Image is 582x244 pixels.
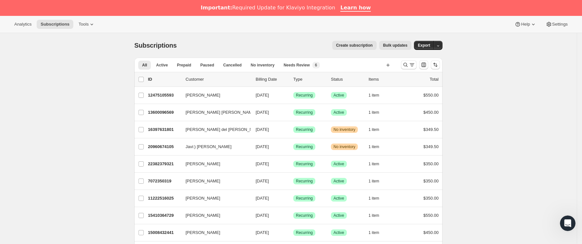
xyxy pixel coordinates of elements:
p: 16397631801 [148,126,180,133]
button: 1 item [369,91,386,100]
button: Create subscription [332,41,377,50]
span: [DATE] [256,196,269,201]
span: 1 item [369,196,379,201]
span: Create subscription [336,43,373,48]
span: $450.00 [423,110,439,115]
button: Settings [542,20,572,29]
span: $350.00 [423,179,439,183]
span: 1 item [369,213,379,218]
div: Type [293,76,326,83]
p: 13600096569 [148,109,180,116]
span: 6 [315,63,317,68]
button: [PERSON_NAME] [182,176,247,186]
button: Crear vista nueva [383,61,393,70]
p: Status [331,76,363,83]
span: [PERSON_NAME] [186,92,220,99]
span: [PERSON_NAME] [186,229,220,236]
span: [DATE] [256,213,269,218]
span: $350.00 [423,196,439,201]
span: Analytics [14,22,31,27]
span: Paused [200,63,214,68]
span: Active [333,93,344,98]
span: [PERSON_NAME] [186,161,220,167]
span: Settings [552,22,568,27]
span: $349.50 [423,127,439,132]
p: 15410364729 [148,212,180,219]
p: 20960674105 [148,144,180,150]
span: [PERSON_NAME] del [PERSON_NAME] [PERSON_NAME] [186,126,299,133]
span: $350.00 [423,161,439,166]
p: Customer [186,76,250,83]
button: Tools [75,20,99,29]
div: 16397631801[PERSON_NAME] del [PERSON_NAME] [PERSON_NAME][DATE]LogradoRecurringAdvertenciaNo inven... [148,125,439,134]
span: Active [333,213,344,218]
span: $450.00 [423,230,439,235]
span: [DATE] [256,110,269,115]
div: 7072350319[PERSON_NAME][DATE]LogradoRecurringLogradoActive1 item$350.00 [148,177,439,186]
button: [PERSON_NAME] del [PERSON_NAME] [PERSON_NAME] [182,124,247,135]
button: 1 item [369,142,386,151]
span: Tools [79,22,89,27]
span: Recurring [296,196,313,201]
div: 15008432441[PERSON_NAME][DATE]LogradoRecurringLogradoActive1 item$450.00 [148,228,439,237]
span: Recurring [296,144,313,149]
p: Total [430,76,439,83]
button: 1 item [369,228,386,237]
button: 1 item [369,177,386,186]
button: Javi:) [PERSON_NAME] [182,142,247,152]
span: Recurring [296,93,313,98]
span: Recurring [296,230,313,235]
span: Prepaid [177,63,191,68]
p: 7072350319 [148,178,180,184]
button: [PERSON_NAME] [PERSON_NAME] [182,107,247,118]
span: [DATE] [256,127,269,132]
p: 15008432441 [148,229,180,236]
span: No inventory [251,63,274,68]
button: 1 item [369,125,386,134]
p: Billing Date [256,76,288,83]
span: No inventory [333,144,355,149]
span: [DATE] [256,230,269,235]
p: ID [148,76,180,83]
span: 1 item [369,110,379,115]
button: Ordenar los resultados [431,60,440,69]
span: Javi:) [PERSON_NAME] [186,144,232,150]
b: Important: [201,5,232,11]
span: Active [333,110,344,115]
span: 1 item [369,179,379,184]
button: Analytics [10,20,35,29]
button: Personalizar el orden y la visibilidad de las columnas de la tabla [419,60,428,69]
p: 12475105593 [148,92,180,99]
span: [DATE] [256,179,269,183]
span: Recurring [296,213,313,218]
div: 20960674105Javi:) [PERSON_NAME][DATE]LogradoRecurringAdvertenciaNo inventory1 item$349.50 [148,142,439,151]
iframe: Intercom live chat [560,215,576,231]
button: 1 item [369,159,386,168]
span: [DATE] [256,144,269,149]
span: 1 item [369,230,379,235]
span: [DATE] [256,161,269,166]
div: Items [369,76,401,83]
span: Active [156,63,168,68]
span: 1 item [369,144,379,149]
div: 12475105593[PERSON_NAME][DATE]LogradoRecurringLogradoActive1 item$550.00 [148,91,439,100]
span: Recurring [296,110,313,115]
span: Active [333,161,344,167]
span: $349.50 [423,144,439,149]
span: 1 item [369,93,379,98]
div: 22382379321[PERSON_NAME][DATE]LogradoRecurringLogradoActive1 item$350.00 [148,159,439,168]
div: IDCustomerBilling DateTypeStatusItemsTotal [148,76,439,83]
button: [PERSON_NAME] [182,193,247,203]
button: Export [414,41,434,50]
span: Active [333,230,344,235]
button: 1 item [369,108,386,117]
a: Learn how [340,5,371,12]
span: $550.00 [423,213,439,218]
span: [PERSON_NAME] [PERSON_NAME] [186,109,256,116]
span: [PERSON_NAME] [186,212,220,219]
button: Buscar y filtrar resultados [401,60,417,69]
span: [PERSON_NAME] [186,178,220,184]
span: [PERSON_NAME] [186,195,220,202]
button: 1 item [369,211,386,220]
div: Required Update for Klaviyo Integration [201,5,335,11]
